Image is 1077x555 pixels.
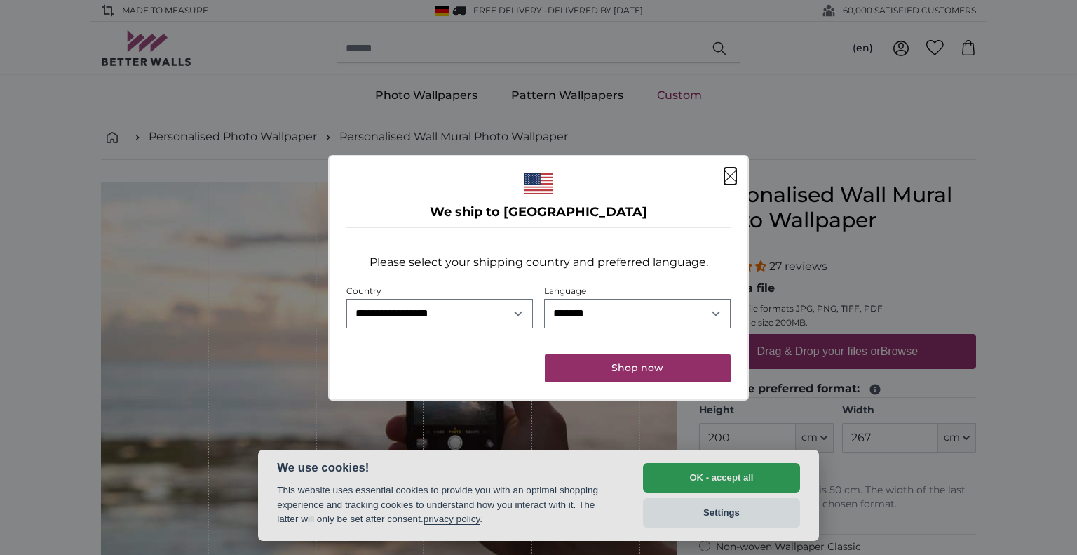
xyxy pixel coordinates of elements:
h4: We ship to [GEOGRAPHIC_DATA] [346,203,731,222]
label: Country [346,286,381,296]
img: United States [524,173,553,194]
button: Close [724,168,736,185]
button: Shop now [545,354,731,382]
label: Language [544,286,586,296]
p: Please select your shipping country and preferred language. [370,254,708,271]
